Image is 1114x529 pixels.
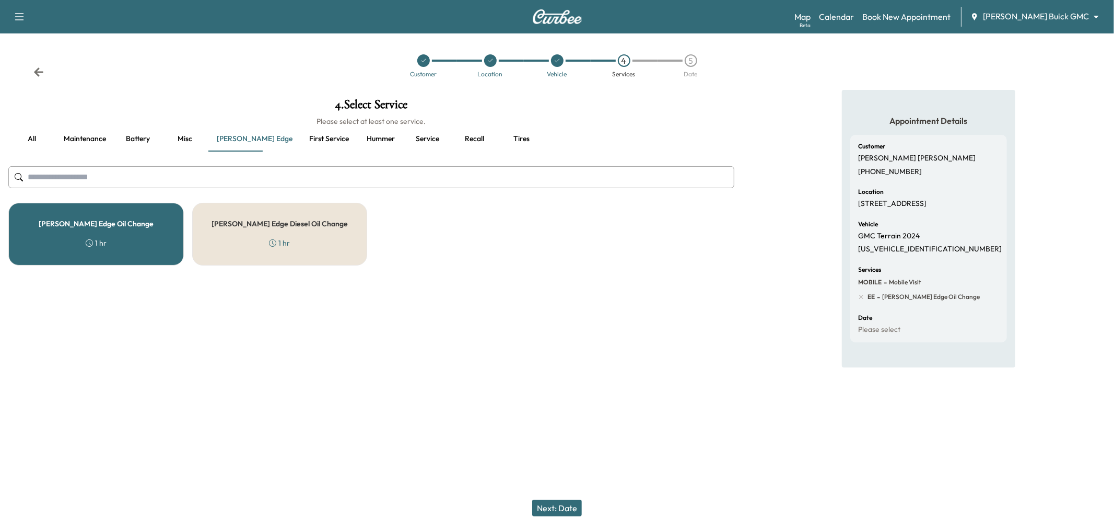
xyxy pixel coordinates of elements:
[208,126,301,152] button: [PERSON_NAME] edge
[532,9,582,24] img: Curbee Logo
[613,71,636,77] div: Services
[881,293,980,301] span: Ewing Edge Oil Change
[859,154,976,163] p: [PERSON_NAME] [PERSON_NAME]
[451,126,498,152] button: Recall
[8,126,55,152] button: all
[498,126,545,152] button: Tires
[410,71,437,77] div: Customer
[33,67,44,77] div: Back
[887,278,922,286] span: Mobile Visit
[868,293,875,301] span: EE
[859,199,927,209] p: [STREET_ADDRESS]
[547,71,567,77] div: Vehicle
[39,220,154,227] h5: [PERSON_NAME] Edge Oil Change
[859,315,873,321] h6: Date
[859,278,882,286] span: MOBILE
[983,10,1089,22] span: [PERSON_NAME] Buick GMC
[862,10,951,23] a: Book New Appointment
[86,238,107,248] div: 1 hr
[800,21,811,29] div: Beta
[357,126,404,152] button: Hummer
[819,10,854,23] a: Calendar
[55,126,114,152] button: Maintenance
[882,277,887,287] span: -
[532,500,582,516] button: Next: Date
[478,71,503,77] div: Location
[212,220,348,227] h5: [PERSON_NAME] Edge Diesel Oil Change
[850,115,1007,126] h5: Appointment Details
[161,126,208,152] button: Misc
[114,126,161,152] button: Battery
[269,238,290,248] div: 1 hr
[859,232,920,241] p: GMC Terrain 2024
[859,143,886,149] h6: Customer
[859,325,901,335] p: Please select
[859,189,884,195] h6: Location
[794,10,811,23] a: MapBeta
[859,267,882,273] h6: Services
[404,126,451,152] button: Service
[618,54,630,67] div: 4
[875,292,881,302] span: -
[8,116,734,126] h6: Please select at least one service.
[685,54,697,67] div: 5
[301,126,357,152] button: First service
[8,98,734,116] h1: 4 . Select Service
[684,71,698,77] div: Date
[859,221,878,227] h6: Vehicle
[859,245,1002,254] p: [US_VEHICLE_IDENTIFICATION_NUMBER]
[859,167,922,177] p: [PHONE_NUMBER]
[8,126,734,152] div: basic tabs example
